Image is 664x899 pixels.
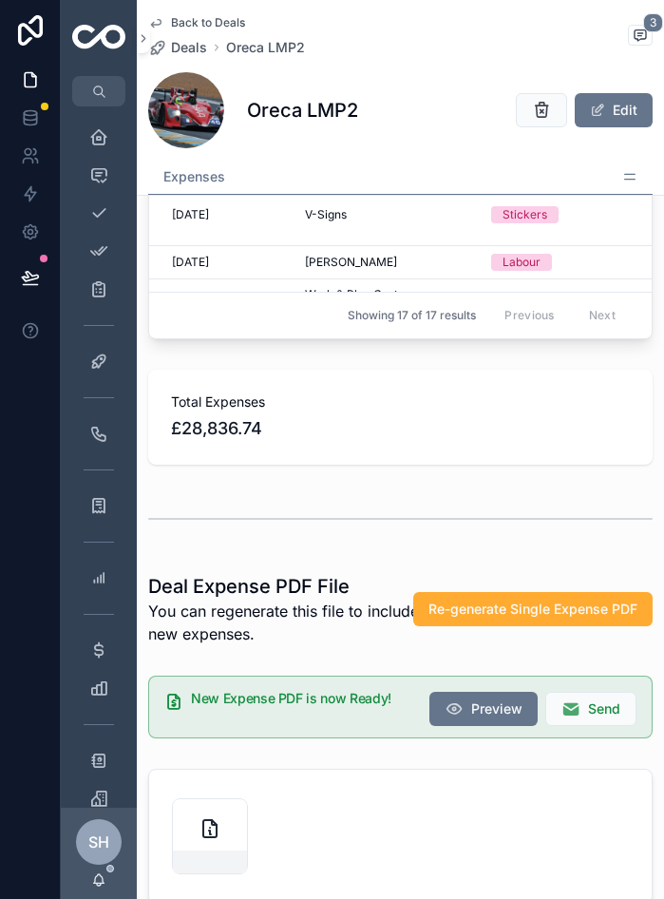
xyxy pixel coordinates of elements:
a: Deals [148,38,207,57]
a: Back to Deals [148,15,245,30]
button: Send [545,692,636,726]
h1: Deal Expense PDF File [148,573,449,600]
a: Stickers [491,206,611,223]
span: Preview [471,699,522,718]
span: Send [588,699,620,718]
span: Back to Deals [171,15,245,30]
button: Re-generate Single Expense PDF [413,592,653,626]
span: 3 [643,13,663,32]
a: [DATE] [172,207,282,222]
span: Total Expenses [171,392,630,411]
a: Oreca LMP2 [226,38,305,57]
a: Labour [491,254,611,271]
span: Re-generate Single Expense PDF [428,600,637,619]
span: SH [88,831,109,853]
button: Edit [575,93,653,127]
span: [DATE] [172,207,209,222]
span: £28,836.74 [171,415,630,442]
a: V-Signs [305,207,468,222]
div: Labour [503,254,541,271]
div: Stickers [503,206,547,223]
span: [DATE] [172,255,209,270]
img: App logo [72,25,125,52]
div: scrollable content [61,106,137,808]
h1: Oreca LMP2 [247,97,358,124]
span: Showing 17 of 17 results [348,308,476,323]
span: [PERSON_NAME] [305,255,397,270]
button: 3 [628,25,653,48]
a: [PERSON_NAME] [305,255,468,270]
a: Work & Play Customs Detailing [305,287,468,317]
span: You can regenerate this file to include new expenses. [148,600,449,645]
span: V-Signs [305,207,347,222]
span: Expenses [163,167,225,186]
button: Preview [429,692,538,726]
span: Deals [171,38,207,57]
h5: New Expense PDF is now Ready! [191,692,414,705]
a: [DATE] [172,255,282,270]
